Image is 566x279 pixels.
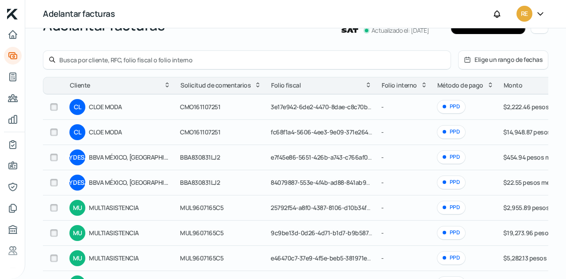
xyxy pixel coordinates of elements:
font: 25792f54-a8f0-4387-8106-d10b34fb83a9 [271,203,384,212]
font: MU [73,203,82,212]
font: CL [74,103,81,111]
font: Solicitud de comentarios [180,81,251,89]
a: Pago a proveedores [4,89,22,107]
font: BBVA MÉXICO, [GEOGRAPHIC_DATA], INSTITUCIÓN DE BANCA MÚLTIPLE, GRUPO FINANCIERO BBVA MÉXICO [89,153,381,161]
a: Tus créditos [4,68,22,86]
font: Monto [504,81,523,89]
font: Método de pago [437,81,483,89]
font: 3e17e942-6de2-4470-8dae-c8c70b341df8 [271,103,386,111]
font: Adelantar facturas [43,15,164,35]
button: Elige un rango de fechas [459,51,548,69]
a: Información general [4,157,22,175]
a: Mis finanzas [4,111,22,128]
font: RE [521,9,528,18]
font: - [381,254,384,262]
font: CL [74,128,81,136]
a: Inicio [4,26,22,43]
a: Representantes [4,178,22,196]
font: MUL9607165C5 [180,229,223,237]
font: - [381,153,384,161]
font: PPD [450,254,460,261]
font: MULTIASISTENCIA [89,203,139,212]
font: PPD [450,178,460,186]
font: - [381,203,384,212]
font: Folio fiscal [271,81,301,89]
font: BBA830831LJ2 [180,178,220,187]
a: Adelantar facturas [4,47,22,65]
font: 84079887-553e-4f4b-ad88-841ab9c213a8 [271,178,385,187]
font: Folio interno [382,81,417,89]
a: Oficina de crédito [4,221,22,238]
font: MUL9607165C5 [180,203,223,212]
font: MULTIASISTENCIA [89,229,139,237]
font: CLOE MODA [89,103,122,111]
a: Documentos [4,199,22,217]
font: PPD [450,103,460,110]
font: - [381,128,384,136]
font: BBVA MÉXICO, [GEOGRAPHIC_DATA], INSTITUCIÓN DE BANCA MÚLTIPLE, GRUPO FINANCIERO BBVA MÉXICO [89,178,381,187]
font: Elige un rango de fechas [474,55,543,64]
font: CMO161107251 [180,128,220,136]
font: PPD [450,229,460,236]
font: CMO161107251 [180,103,220,111]
input: Busca por cliente, RFC, folio fiscal o folio interno [59,56,445,64]
a: Referencias [4,242,22,260]
font: fc68f1a4-5606-4ee3-9e09-371e264db98e [271,128,386,136]
a: Mi contrato [4,136,22,153]
font: e7f45e86-5651-426b-a743-c766af03864f [271,153,383,161]
font: - [381,229,384,237]
font: MULTIASISTENCIA [89,254,139,262]
font: MUL9607165C5 [180,254,223,262]
font: - [381,103,384,111]
font: CAMA Y DESAYUNO [51,178,104,187]
font: - [381,178,384,187]
font: Cliente [70,81,90,89]
font: CLOE MODA [89,128,122,136]
font: BBA830831LJ2 [180,153,220,161]
font: Actualizado el: [DATE] [371,26,429,34]
font: PPD [450,153,460,161]
font: e46470c7-37e9-4f5e-beb5-381971e1bbe3 [271,254,383,262]
font: MU [73,229,82,237]
font: PPD [450,128,460,135]
font: 9c9be13d-0d26-4d71-b1d7-b9b587ec3a27 [271,229,388,237]
font: Adelantar facturas [43,8,115,19]
font: PPD [450,203,460,211]
font: MU [73,254,82,262]
font: CAMA Y DESAYUNO [51,153,104,161]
